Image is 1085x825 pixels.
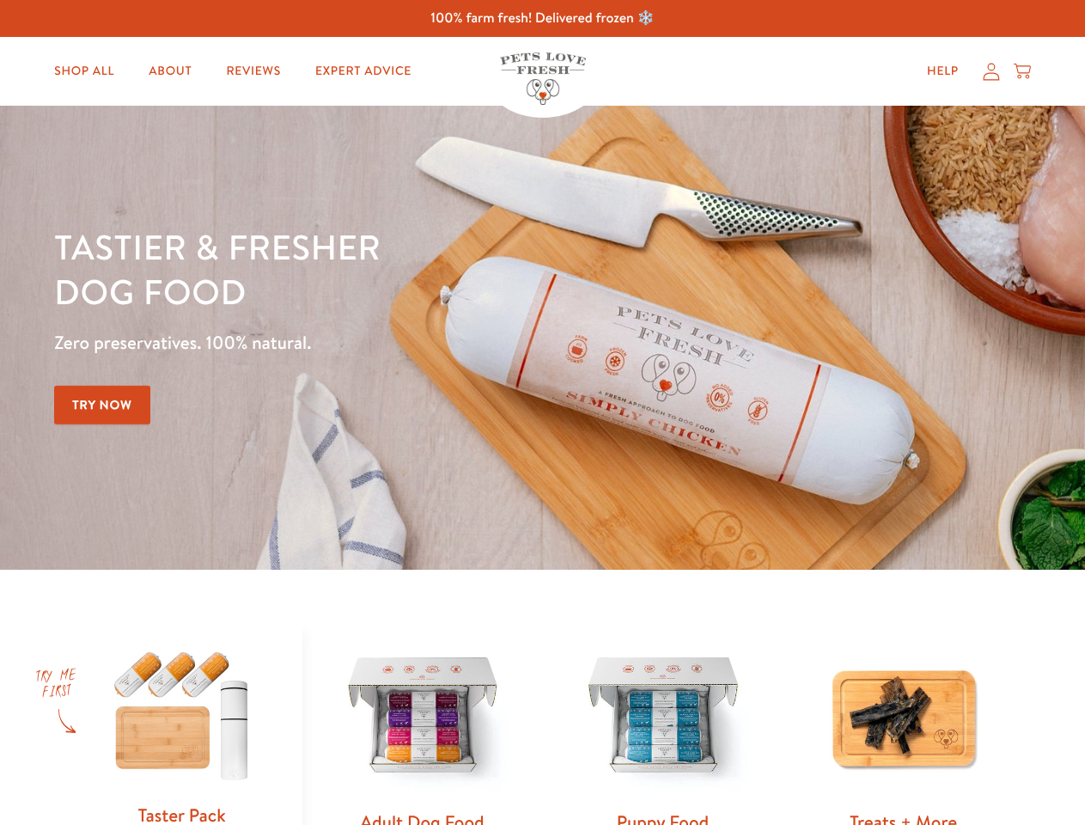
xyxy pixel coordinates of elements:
a: About [135,54,205,89]
h1: Tastier & fresher dog food [54,224,705,314]
a: Reviews [212,54,294,89]
a: Try Now [54,386,150,425]
img: Pets Love Fresh [500,52,586,105]
p: Zero preservatives. 100% natural. [54,327,705,358]
a: Help [913,54,972,89]
a: Shop All [40,54,128,89]
a: Expert Advice [302,54,425,89]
